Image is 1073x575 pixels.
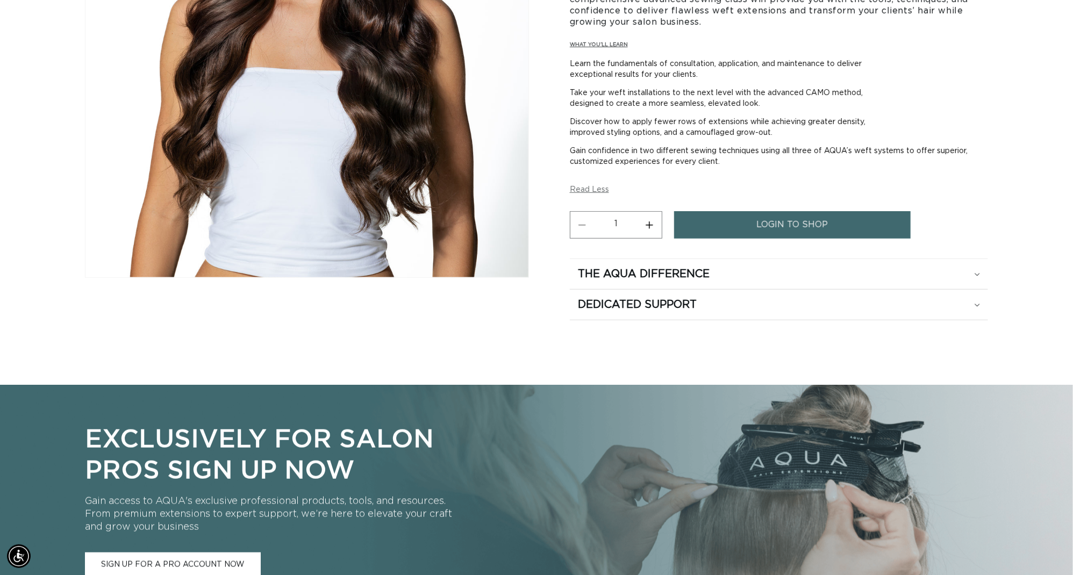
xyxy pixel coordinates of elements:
a: login to shop [674,211,911,239]
div: Accessibility Menu [7,544,31,568]
p: Gain confidence in two different sewing techniques using all three of AQUA’s weft systems to offe... [570,146,988,167]
p: Exclusively for Salon Pros Sign Up Now [85,422,455,484]
p: Discover how to apply fewer rows of extensions while achieving greater density, improved styling ... [570,117,988,138]
p: Learn the fundamentals of consultation, application, and maintenance to deliver exceptional resul... [570,59,988,80]
button: Read Less [570,185,609,195]
span: login to shop [757,211,828,239]
p: Gain access to AQUA's exclusive professional products, tools, and resources. From premium extensi... [85,495,455,534]
summary: Dedicated Support [570,290,988,320]
strong: WHAT YOU’LL LEARN [570,42,628,47]
h2: Dedicated Support [578,298,697,312]
h2: The Aqua Difference [578,267,710,281]
iframe: Chat Widget [1019,523,1073,575]
summary: The Aqua Difference [570,259,988,289]
p: Take your weft installations to the next level with the advanced CAMO method, designed to create ... [570,88,988,109]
